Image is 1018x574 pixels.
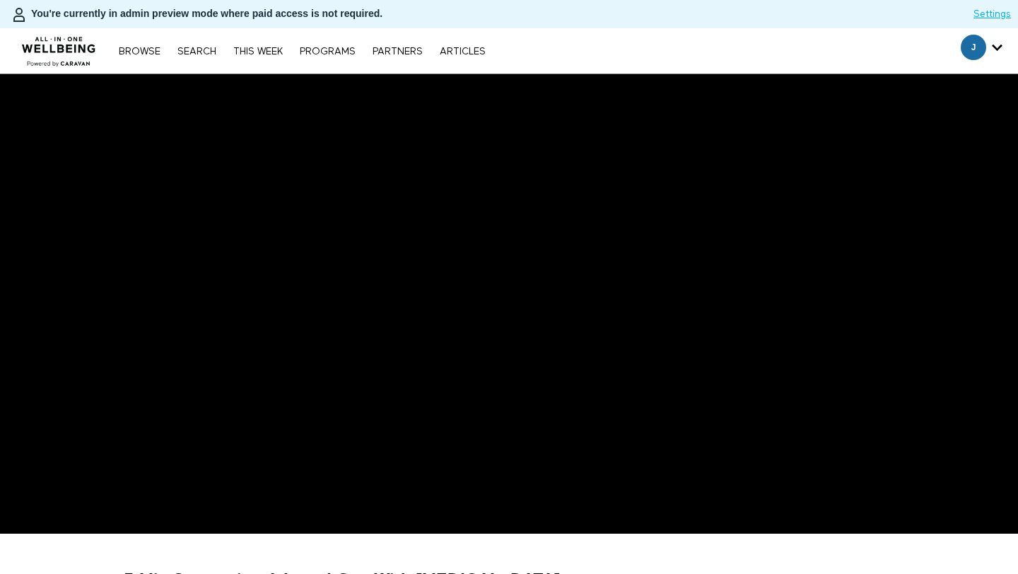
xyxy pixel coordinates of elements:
[365,47,430,57] a: PARTNERS
[112,47,168,57] a: Browse
[973,7,1011,21] a: Settings
[170,47,223,57] a: Search
[226,47,290,57] a: THIS WEEK
[293,47,363,57] a: PROGRAMS
[433,47,493,57] a: ARTICLES
[112,44,492,58] nav: Primary
[11,6,28,23] img: person-bdfc0eaa9744423c596e6e1c01710c89950b1dff7c83b5d61d716cfd8139584f.svg
[16,26,102,69] img: CARAVAN
[950,28,1013,74] div: Secondary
